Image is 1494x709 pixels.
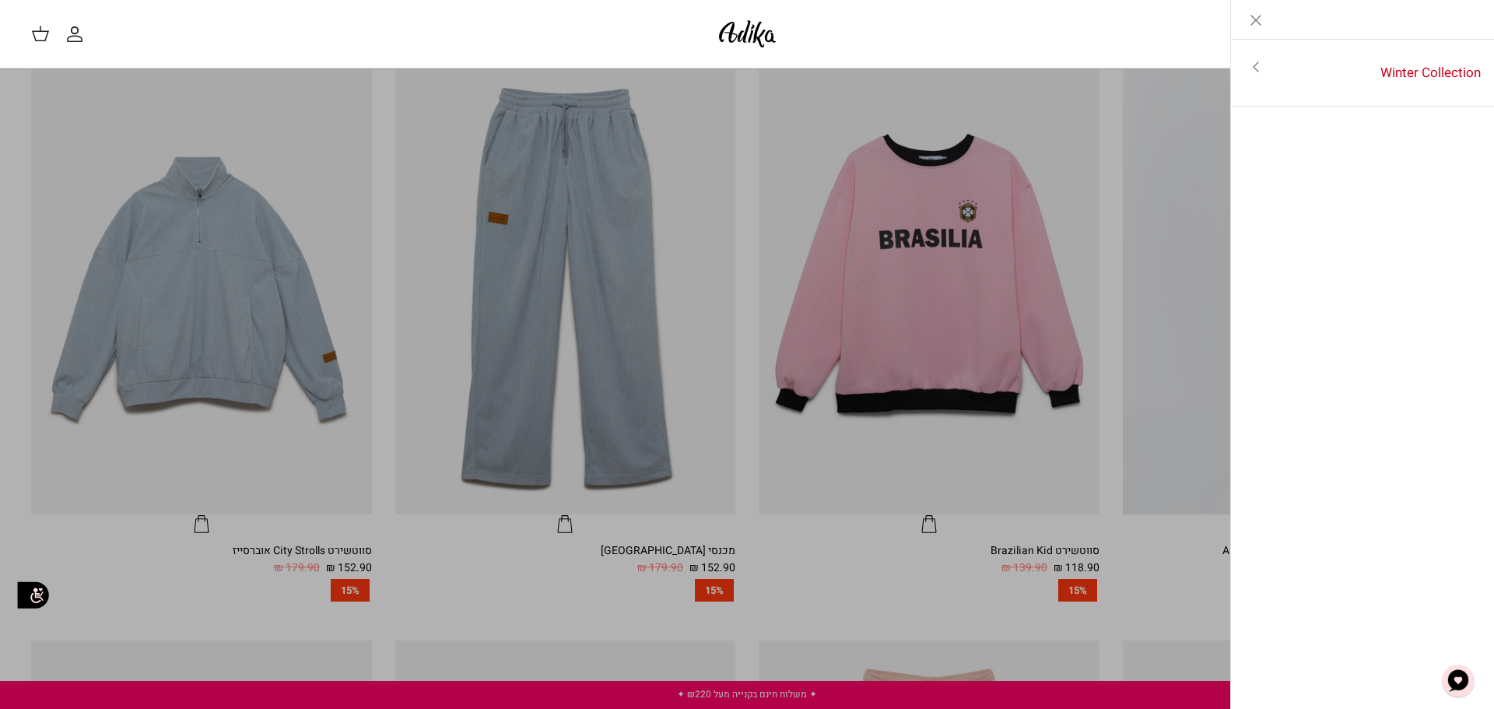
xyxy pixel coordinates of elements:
button: צ'אט [1435,658,1482,704]
img: accessibility_icon02.svg [12,574,54,616]
img: Adika IL [714,16,780,52]
a: החשבון שלי [65,25,90,44]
